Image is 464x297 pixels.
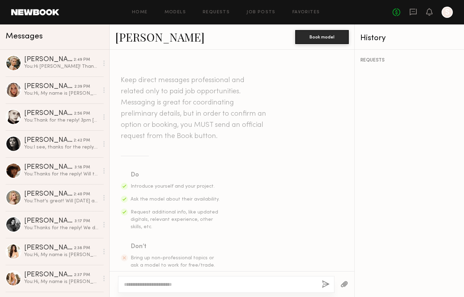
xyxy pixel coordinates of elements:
[132,10,148,15] a: Home
[165,10,186,15] a: Models
[24,90,99,97] div: You: Hi, My name is [PERSON_NAME], I'm with [PERSON_NAME]. We are looking to schedule a photoshoo...
[295,30,349,44] button: Book model
[24,137,74,144] div: [PERSON_NAME]
[6,32,43,41] span: Messages
[121,75,268,142] header: Keep direct messages professional and related only to paid job opportunities. Messaging is great ...
[24,271,74,278] div: [PERSON_NAME]
[295,34,349,39] a: Book model
[24,191,74,198] div: [PERSON_NAME]
[360,58,458,63] div: REQUESTS
[24,117,99,124] div: You: Thank for the reply! 3pm [DATE]. Here is the address: [STREET_ADDRESS] Let me know if this w...
[115,29,205,44] a: [PERSON_NAME]
[24,198,99,204] div: You: That's great! Will [DATE] at 2pm be ok? Here is our address: [STREET_ADDRESS]
[74,110,90,117] div: 2:56 PM
[74,137,90,144] div: 2:42 PM
[131,242,220,252] div: Don’t
[24,110,74,117] div: [PERSON_NAME]
[247,10,276,15] a: Job Posts
[131,197,220,202] span: Ask the model about their availability.
[131,184,215,189] span: Introduce yourself and your project.
[131,256,215,268] span: Bring up non-professional topics or ask a model to work for free/trade.
[24,83,74,90] div: [PERSON_NAME]
[442,7,453,18] a: S
[24,245,74,252] div: [PERSON_NAME]
[74,191,90,198] div: 2:40 PM
[24,164,75,171] div: [PERSON_NAME]
[24,278,99,285] div: You: Hi, My name is [PERSON_NAME], I'm with [PERSON_NAME]. We are looking to schedule a photoshoo...
[75,218,90,225] div: 3:17 PM
[24,144,99,151] div: You: I see, thanks for the reply. We'll let you know in the future if anything opens up!
[74,84,90,90] div: 2:39 PM
[24,225,99,231] div: You: Thanks for the reply! We don't have an exact date for the photoshoot, but it will be in abou...
[131,210,218,229] span: Request additional info, like updated digitals, relevant experience, other skills, etc.
[74,245,90,252] div: 2:38 PM
[24,63,99,70] div: You: Hi [PERSON_NAME]! Thanks for the reply. We don't have an exact date, but we are constantly t...
[360,34,458,42] div: History
[24,218,75,225] div: [PERSON_NAME]
[75,164,90,171] div: 3:18 PM
[24,56,74,63] div: [PERSON_NAME]
[74,57,90,63] div: 2:49 PM
[292,10,320,15] a: Favorites
[74,272,90,278] div: 2:37 PM
[131,170,220,180] div: Do
[203,10,230,15] a: Requests
[24,252,99,258] div: You: Hi, My name is [PERSON_NAME], I'm with [PERSON_NAME]. We are looking to schedule a photoshoo...
[24,171,99,178] div: You: Thanks for the reply! Will the next day([DATE]) afternoon be ok?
